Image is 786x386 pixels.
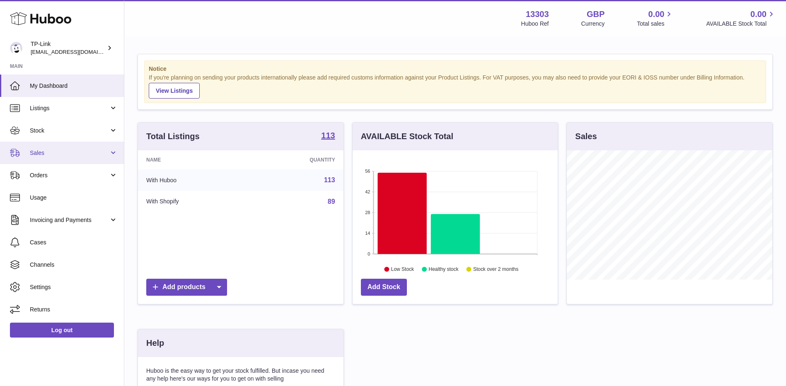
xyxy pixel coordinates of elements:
[149,74,762,99] div: If you're planning on sending your products internationally please add required customs informati...
[30,216,109,224] span: Invoicing and Payments
[30,194,118,202] span: Usage
[361,279,407,296] a: Add Stock
[321,131,335,140] strong: 113
[637,9,674,28] a: 0.00 Total sales
[526,9,549,20] strong: 13303
[146,367,335,383] p: Huboo is the easy way to get your stock fulfilled. But incase you need any help here's our ways f...
[361,131,453,142] h3: AVAILABLE Stock Total
[750,9,767,20] span: 0.00
[365,169,370,174] text: 56
[321,131,335,141] a: 113
[391,266,414,272] text: Low Stock
[249,150,343,169] th: Quantity
[324,176,335,183] a: 113
[581,20,605,28] div: Currency
[30,306,118,314] span: Returns
[30,239,118,246] span: Cases
[149,65,762,73] strong: Notice
[138,150,249,169] th: Name
[365,210,370,215] text: 28
[648,9,665,20] span: 0.00
[30,261,118,269] span: Channels
[10,323,114,338] a: Log out
[30,127,109,135] span: Stock
[146,131,200,142] h3: Total Listings
[473,266,518,272] text: Stock over 2 months
[575,131,597,142] h3: Sales
[30,104,109,112] span: Listings
[365,231,370,236] text: 14
[146,279,227,296] a: Add products
[138,191,249,212] td: With Shopify
[587,9,605,20] strong: GBP
[521,20,549,28] div: Huboo Ref
[706,20,776,28] span: AVAILABLE Stock Total
[31,48,122,55] span: [EMAIL_ADDRESS][DOMAIN_NAME]
[368,251,370,256] text: 0
[30,283,118,291] span: Settings
[328,198,335,205] a: 89
[10,42,22,54] img: gaby.chen@tp-link.com
[637,20,674,28] span: Total sales
[706,9,776,28] a: 0.00 AVAILABLE Stock Total
[30,171,109,179] span: Orders
[149,83,200,99] a: View Listings
[138,169,249,191] td: With Huboo
[428,266,459,272] text: Healthy stock
[30,149,109,157] span: Sales
[30,82,118,90] span: My Dashboard
[31,40,105,56] div: TP-Link
[365,189,370,194] text: 42
[146,338,164,349] h3: Help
